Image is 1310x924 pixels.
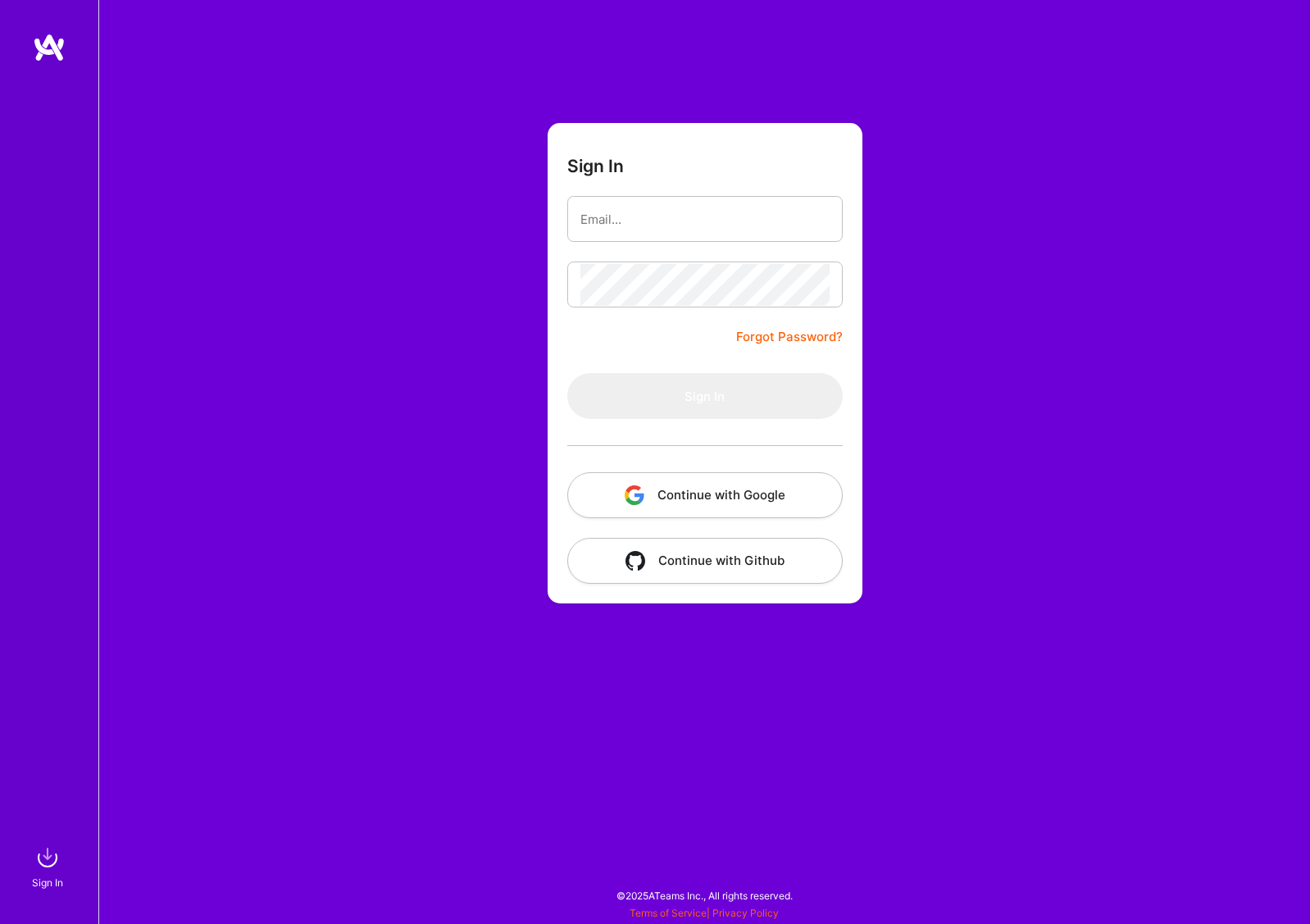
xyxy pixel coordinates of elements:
img: icon [625,551,645,571]
a: Privacy Policy [712,907,779,919]
a: sign inSign In [34,841,64,891]
button: Continue with Google [567,472,843,518]
img: sign in [31,841,64,874]
input: Email... [580,198,830,240]
a: Terms of Service [630,907,707,919]
h3: Sign In [567,156,624,176]
span: | [630,907,779,919]
button: Sign In [567,373,843,419]
a: Forgot Password? [736,327,843,347]
div: Sign In [32,874,63,891]
button: Continue with Github [567,538,843,584]
div: © 2025 ATeams Inc., All rights reserved. [98,875,1310,916]
img: icon [625,485,644,505]
img: logo [33,33,66,62]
